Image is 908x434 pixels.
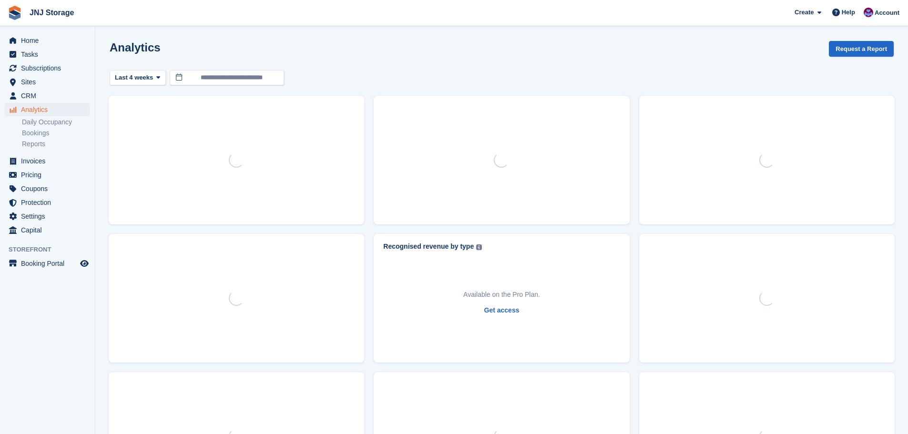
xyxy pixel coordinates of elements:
span: Analytics [21,103,78,116]
a: menu [5,210,90,223]
a: menu [5,75,90,89]
span: Home [21,34,78,47]
button: Request a Report [829,41,894,57]
a: Reports [22,140,90,149]
a: menu [5,223,90,237]
h2: Analytics [110,41,161,54]
span: Last 4 weeks [115,73,153,82]
a: menu [5,89,90,102]
span: Account [875,8,899,18]
a: menu [5,257,90,270]
a: Bookings [22,129,90,138]
img: icon-info-grey-7440780725fd019a000dd9b08b2336e03edf1995a4989e88bcd33f0948082b44.svg [476,244,482,250]
a: menu [5,34,90,47]
a: menu [5,48,90,61]
a: menu [5,168,90,182]
span: Storefront [9,245,95,254]
span: Pricing [21,168,78,182]
span: Capital [21,223,78,237]
span: Sites [21,75,78,89]
a: menu [5,154,90,168]
div: Recognised revenue by type [383,242,474,251]
span: CRM [21,89,78,102]
a: menu [5,61,90,75]
span: Coupons [21,182,78,195]
span: Invoices [21,154,78,168]
img: Jonathan Scrase [864,8,873,17]
span: Tasks [21,48,78,61]
span: Booking Portal [21,257,78,270]
span: Protection [21,196,78,209]
a: Daily Occupancy [22,118,90,127]
a: JNJ Storage [26,5,78,20]
a: menu [5,103,90,116]
button: Last 4 weeks [110,70,166,86]
img: stora-icon-8386f47178a22dfd0bd8f6a31ec36ba5ce8667c1dd55bd0f319d3a0aa187defe.svg [8,6,22,20]
a: menu [5,182,90,195]
a: Preview store [79,258,90,269]
span: Subscriptions [21,61,78,75]
a: Get access [484,305,520,315]
span: Create [795,8,814,17]
p: Available on the Pro Plan. [463,290,540,300]
span: Help [842,8,855,17]
span: Settings [21,210,78,223]
a: menu [5,196,90,209]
